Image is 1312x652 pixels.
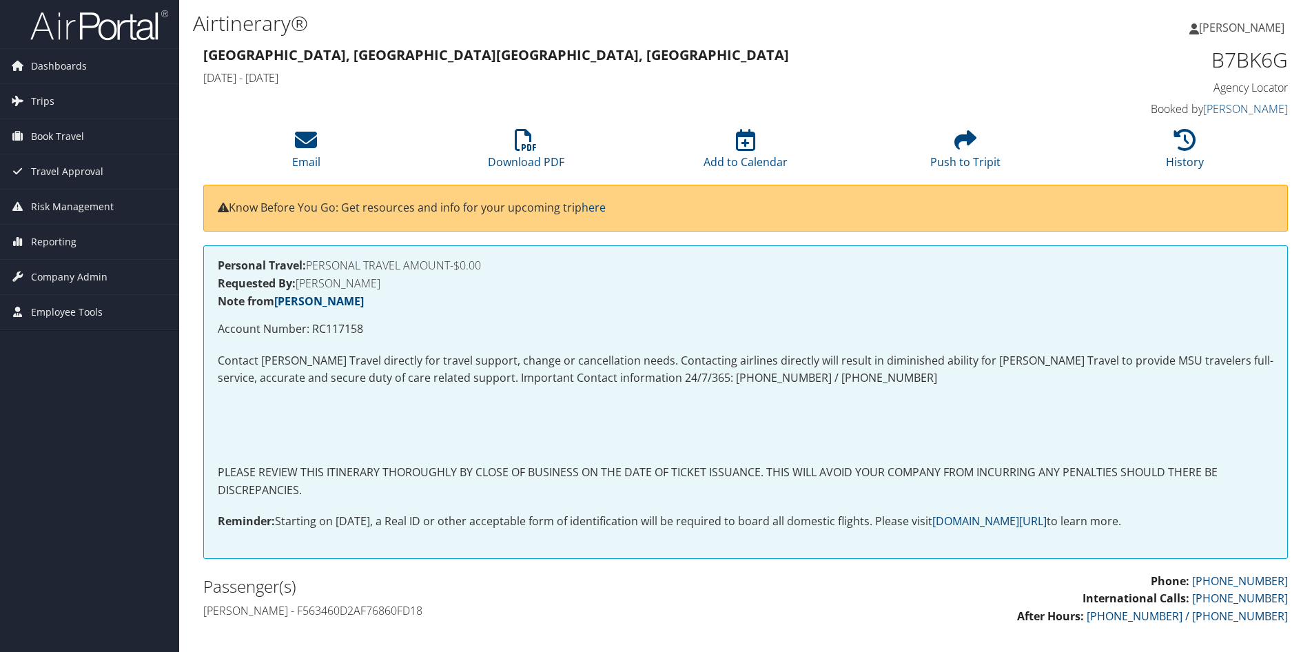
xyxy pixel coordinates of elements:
strong: [GEOGRAPHIC_DATA], [GEOGRAPHIC_DATA] [GEOGRAPHIC_DATA], [GEOGRAPHIC_DATA] [203,45,789,64]
h4: [DATE] - [DATE] [203,70,1012,85]
a: [PERSON_NAME] [1203,101,1288,116]
h4: Agency Locator [1032,80,1288,95]
h1: B7BK6G [1032,45,1288,74]
span: Trips [31,84,54,119]
a: Email [292,136,320,170]
p: Starting on [DATE], a Real ID or other acceptable form of identification will be required to boar... [218,513,1273,531]
a: [DOMAIN_NAME][URL] [932,513,1047,529]
h2: Passenger(s) [203,575,735,598]
h4: [PERSON_NAME] - F563460D2AF76860FD18 [203,603,735,618]
h1: Airtinerary® [193,9,930,38]
span: Reporting [31,225,76,259]
strong: Phone: [1151,573,1189,589]
strong: Requested By: [218,276,296,291]
span: Dashboards [31,49,87,83]
a: [PERSON_NAME] [274,294,364,309]
a: here [582,200,606,215]
strong: Note from [218,294,364,309]
strong: Personal Travel: [218,258,306,273]
a: [PHONE_NUMBER] / [PHONE_NUMBER] [1087,609,1288,624]
span: Book Travel [31,119,84,154]
a: History [1166,136,1204,170]
p: Know Before You Go: Get resources and info for your upcoming trip [218,199,1273,217]
span: Employee Tools [31,295,103,329]
span: Risk Management [31,190,114,224]
strong: Reminder: [218,513,275,529]
p: PLEASE REVIEW THIS ITINERARY THOROUGHLY BY CLOSE OF BUSINESS ON THE DATE OF TICKET ISSUANCE. THIS... [218,464,1273,499]
h4: [PERSON_NAME] [218,278,1273,289]
strong: After Hours: [1017,609,1084,624]
h4: PERSONAL TRAVEL AMOUNT-$0.00 [218,260,1273,271]
a: Download PDF [488,136,564,170]
p: Account Number: RC117158 [218,320,1273,338]
a: Push to Tripit [930,136,1001,170]
a: [PHONE_NUMBER] [1192,591,1288,606]
a: [PHONE_NUMBER] [1192,573,1288,589]
span: Company Admin [31,260,107,294]
a: [PERSON_NAME] [1189,7,1298,48]
a: Add to Calendar [704,136,788,170]
h4: Booked by [1032,101,1288,116]
img: airportal-logo.png [30,9,168,41]
span: Travel Approval [31,154,103,189]
span: [PERSON_NAME] [1199,20,1284,35]
p: Contact [PERSON_NAME] Travel directly for travel support, change or cancellation needs. Contactin... [218,352,1273,387]
strong: International Calls: [1083,591,1189,606]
